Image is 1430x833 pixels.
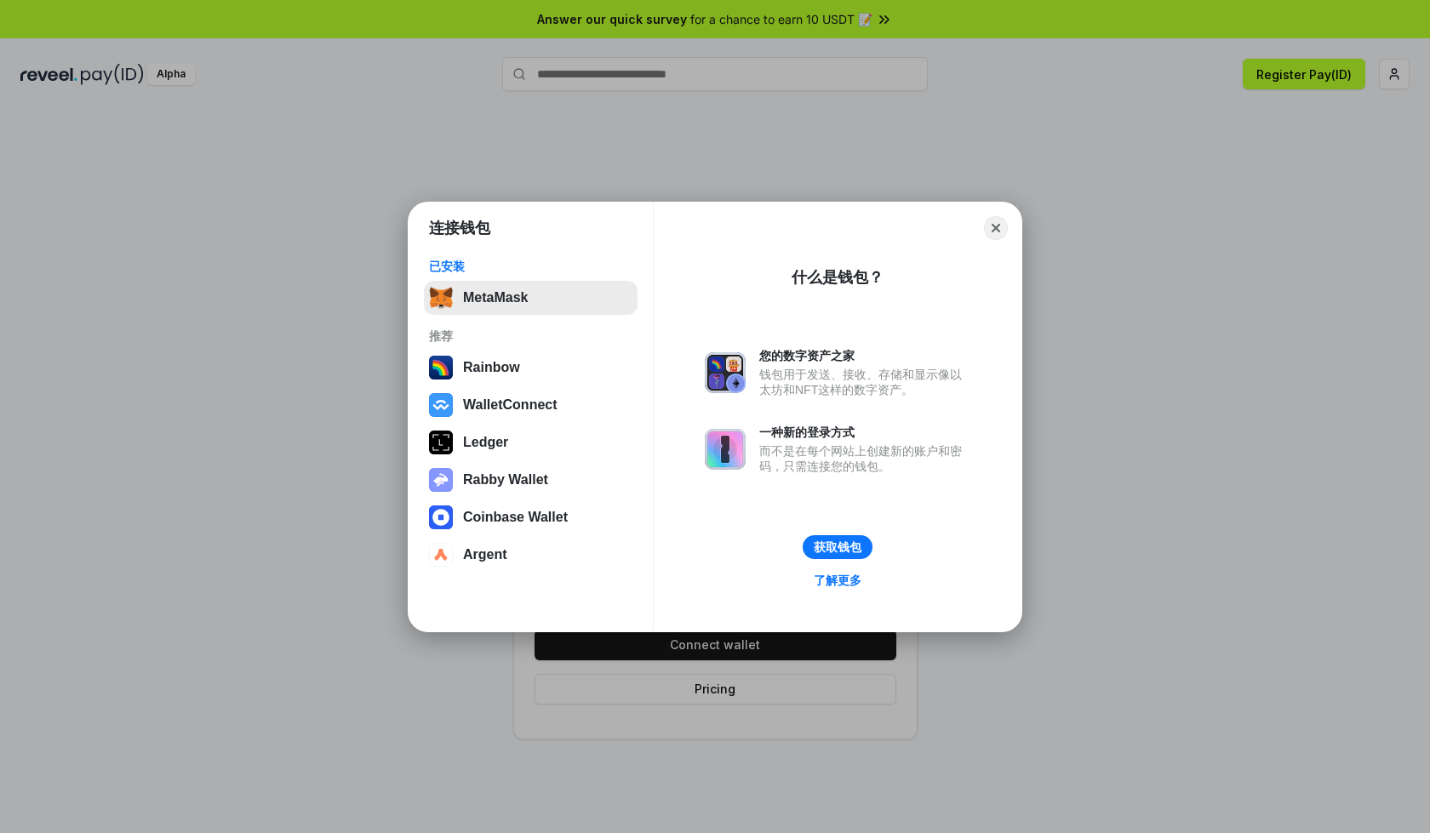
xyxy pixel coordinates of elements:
[429,286,453,310] img: svg+xml,%3Csvg%20fill%3D%22none%22%20height%3D%2233%22%20viewBox%3D%220%200%2035%2033%22%20width%...
[792,267,884,288] div: 什么是钱包？
[424,351,638,385] button: Rainbow
[424,425,638,459] button: Ledger
[984,216,1008,240] button: Close
[429,328,632,344] div: 推荐
[463,397,558,413] div: WalletConnect
[429,259,632,274] div: 已安装
[429,356,453,379] img: svg+xml,%3Csvg%20width%3D%22120%22%20height%3D%22120%22%20viewBox%3D%220%200%20120%20120%22%20fil...
[429,468,453,492] img: svg+xml,%3Csvg%20xmlns%3D%22http%3A%2F%2Fwww.w3.org%2F2000%2Fsvg%22%20fill%3D%22none%22%20viewBox...
[463,290,528,305] div: MetaMask
[429,218,490,238] h1: 连接钱包
[463,510,568,525] div: Coinbase Wallet
[429,393,453,417] img: svg+xml,%3Csvg%20width%3D%2228%22%20height%3D%2228%22%20viewBox%3D%220%200%2028%2028%22%20fill%3D...
[424,500,638,534] button: Coinbase Wallet
[424,463,638,497] button: Rabby Wallet
[803,535,872,559] button: 获取钱包
[814,539,861,555] div: 获取钱包
[463,360,520,375] div: Rainbow
[705,429,746,470] img: svg+xml,%3Csvg%20xmlns%3D%22http%3A%2F%2Fwww.w3.org%2F2000%2Fsvg%22%20fill%3D%22none%22%20viewBox...
[463,435,508,450] div: Ledger
[424,538,638,572] button: Argent
[759,367,970,397] div: 钱包用于发送、接收、存储和显示像以太坊和NFT这样的数字资产。
[463,472,548,488] div: Rabby Wallet
[424,281,638,315] button: MetaMask
[759,348,970,363] div: 您的数字资产之家
[814,573,861,588] div: 了解更多
[429,505,453,529] img: svg+xml,%3Csvg%20width%3D%2228%22%20height%3D%2228%22%20viewBox%3D%220%200%2028%2028%22%20fill%3D...
[759,443,970,474] div: 而不是在每个网站上创建新的账户和密码，只需连接您的钱包。
[705,352,746,393] img: svg+xml,%3Csvg%20xmlns%3D%22http%3A%2F%2Fwww.w3.org%2F2000%2Fsvg%22%20fill%3D%22none%22%20viewBox...
[429,431,453,454] img: svg+xml,%3Csvg%20xmlns%3D%22http%3A%2F%2Fwww.w3.org%2F2000%2Fsvg%22%20width%3D%2228%22%20height%3...
[759,425,970,440] div: 一种新的登录方式
[429,543,453,567] img: svg+xml,%3Csvg%20width%3D%2228%22%20height%3D%2228%22%20viewBox%3D%220%200%2028%2028%22%20fill%3D...
[804,569,872,591] a: 了解更多
[463,547,507,562] div: Argent
[424,388,638,422] button: WalletConnect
